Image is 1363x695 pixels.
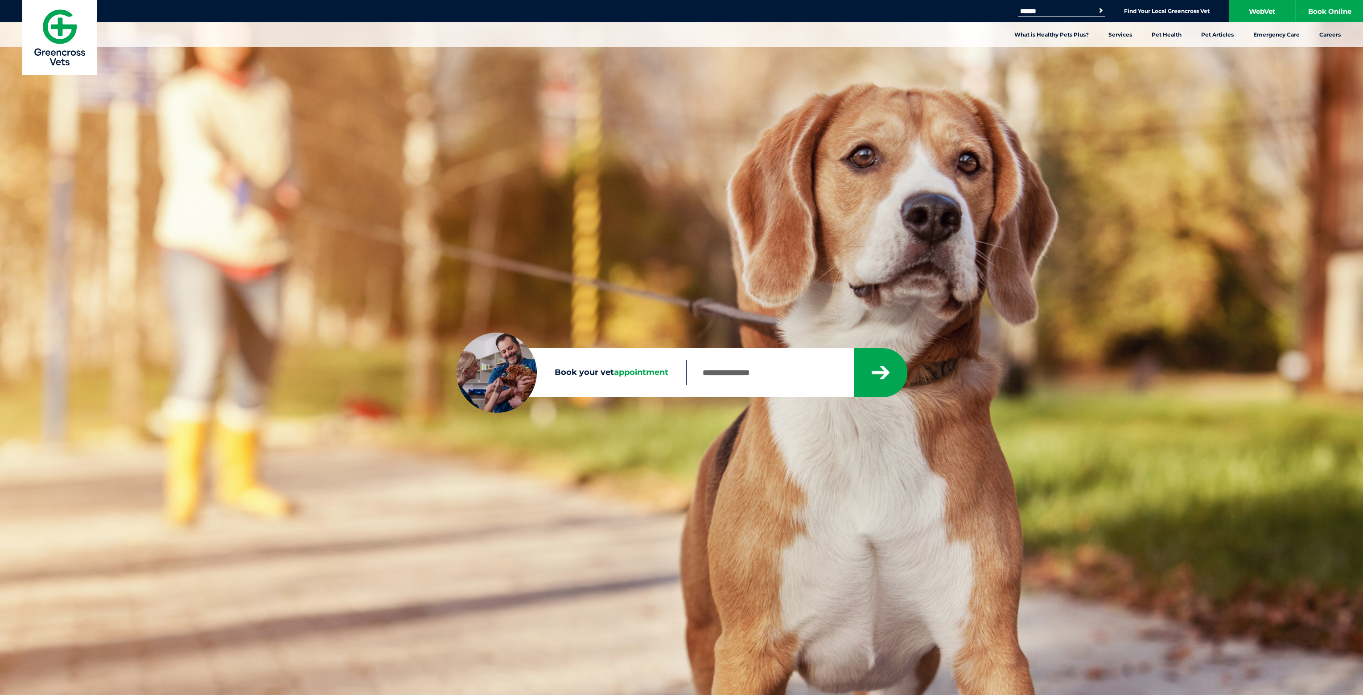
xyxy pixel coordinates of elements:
a: Careers [1309,22,1351,47]
span: appointment [614,367,668,377]
a: What is Healthy Pets Plus? [1005,22,1099,47]
a: Pet Health [1142,22,1191,47]
a: Find Your Local Greencross Vet [1124,8,1210,15]
label: Book your vet [457,366,686,379]
a: Emergency Care [1244,22,1309,47]
a: Services [1099,22,1142,47]
a: Pet Articles [1191,22,1244,47]
button: Search [1096,6,1105,15]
